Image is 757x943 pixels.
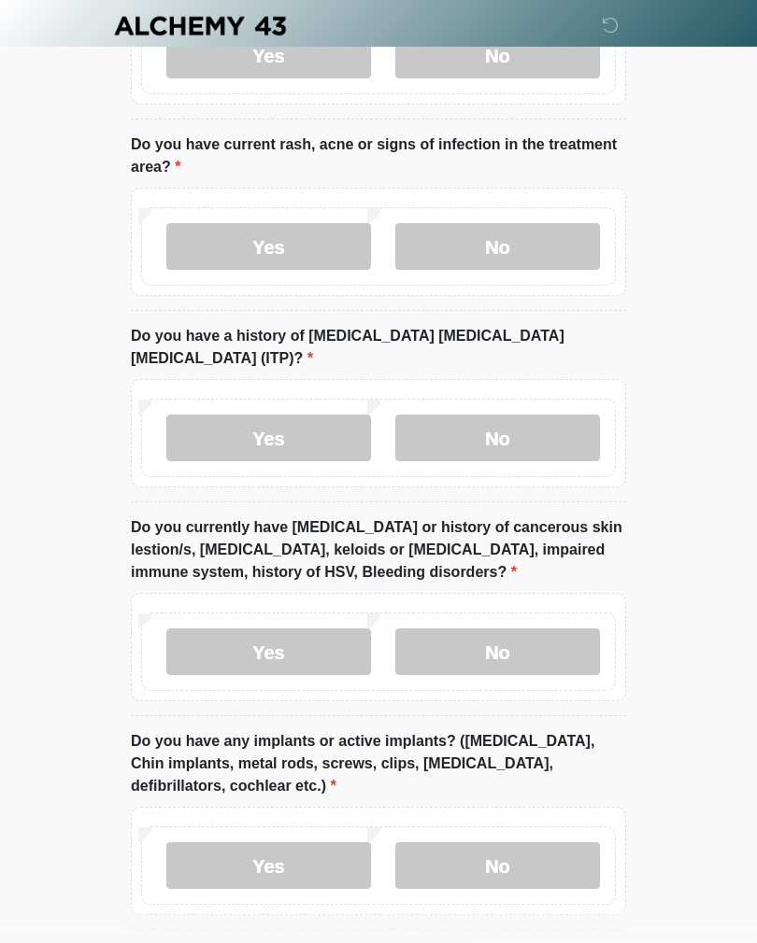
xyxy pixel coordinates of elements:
label: Do you have current rash, acne or signs of infection in the treatment area? [131,134,626,178]
label: Do you currently have [MEDICAL_DATA] or history of cancerous skin lestion/s, [MEDICAL_DATA], kelo... [131,516,626,584]
label: No [395,415,600,461]
label: Yes [166,415,371,461]
label: Yes [166,223,371,270]
label: No [395,223,600,270]
label: No [395,842,600,889]
label: No [395,32,600,78]
label: Yes [166,842,371,889]
label: No [395,628,600,675]
label: Yes [166,628,371,675]
img: Alchemy 43 Logo [112,14,288,37]
label: Yes [166,32,371,78]
label: Do you have any implants or active implants? ([MEDICAL_DATA], Chin implants, metal rods, screws, ... [131,730,626,797]
label: Do you have a history of [MEDICAL_DATA] [MEDICAL_DATA] [MEDICAL_DATA] (ITP)? [131,325,626,370]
